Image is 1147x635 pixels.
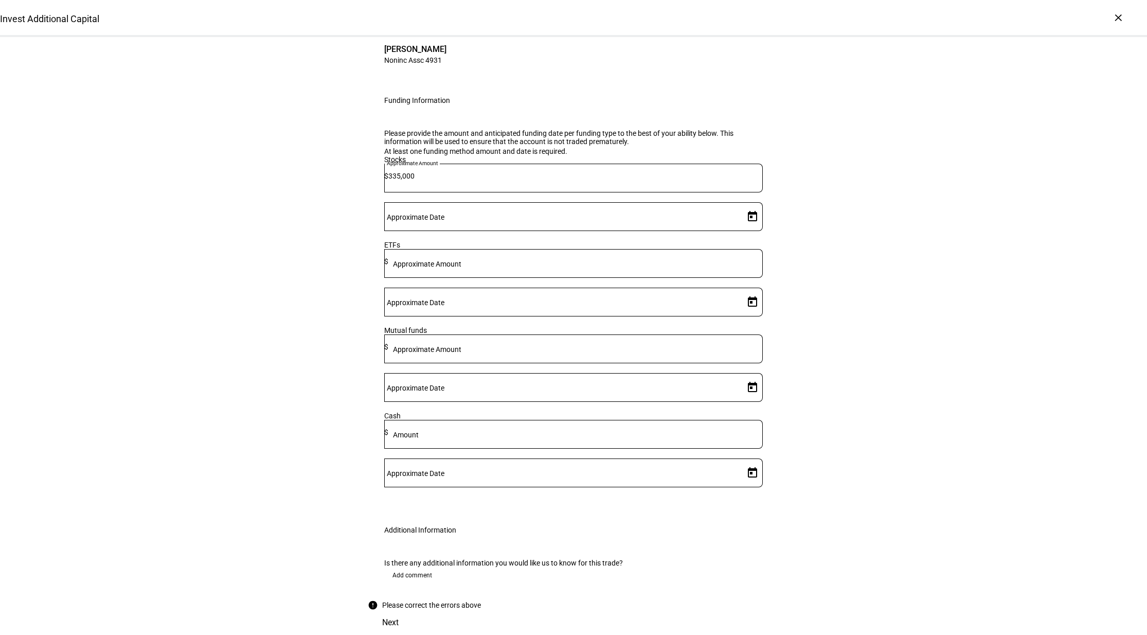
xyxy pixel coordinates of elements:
[384,55,446,65] span: Noninc Assc 4931
[384,326,763,334] div: Mutual funds
[384,526,456,534] div: Additional Information
[742,463,763,483] button: Open calendar
[384,567,440,584] button: Add comment
[384,257,388,266] span: $
[387,213,444,221] mat-label: Approximate Date
[384,96,450,104] div: Funding Information
[387,384,444,392] mat-label: Approximate Date
[384,43,446,55] span: [PERSON_NAME]
[384,412,763,420] div: Cash
[368,600,378,610] mat-icon: error_outline
[742,206,763,227] button: Open calendar
[1110,9,1126,26] div: ×
[742,292,763,312] button: Open calendar
[384,559,763,567] div: Is there any additional information you would like us to know for this trade?
[393,260,461,268] mat-label: Approximate Amount
[387,298,444,307] mat-label: Approximate Date
[392,567,432,584] span: Add comment
[387,469,444,478] mat-label: Approximate Date
[393,431,419,439] mat-label: Amount
[387,160,438,166] mat-label: Approximate Amount
[384,241,763,249] div: ETFs
[393,345,461,354] mat-label: Approximate Amount
[742,377,763,398] button: Open calendar
[384,155,763,164] div: Stocks
[382,601,481,609] div: Please correct the errors above
[384,428,388,436] span: $
[384,146,763,155] mat-error: At least one funding method amount and date is required.
[384,129,763,146] div: Please provide the amount and anticipated funding date per funding type to the best of your abili...
[384,343,388,351] span: $
[384,172,388,180] span: $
